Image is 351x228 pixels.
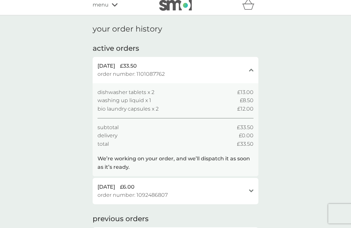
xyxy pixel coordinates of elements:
[93,1,109,9] span: menu
[240,96,253,105] span: £8.50
[237,140,253,148] span: £33.50
[93,214,149,224] h2: previous orders
[97,62,115,70] span: [DATE]
[97,131,117,140] span: delivery
[237,105,253,113] span: £12.00
[120,62,137,70] span: £33.50
[97,88,154,97] span: dishwasher tablets x 2
[97,183,115,191] span: [DATE]
[237,123,253,132] span: £33.50
[97,140,109,148] span: total
[97,105,159,113] span: bio laundry capsules x 2
[97,154,253,171] p: We’re working on your order, and we’ll dispatch it as soon as it’s ready.
[93,24,162,34] h1: your order history
[97,96,151,105] span: washing up liquid x 1
[120,183,135,191] span: £6.00
[97,123,119,132] span: subtotal
[239,131,253,140] span: £0.00
[97,191,168,199] span: order number: 1092486807
[97,70,165,78] span: order number: 1101087762
[93,44,139,54] h2: active orders
[237,88,253,97] span: £13.00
